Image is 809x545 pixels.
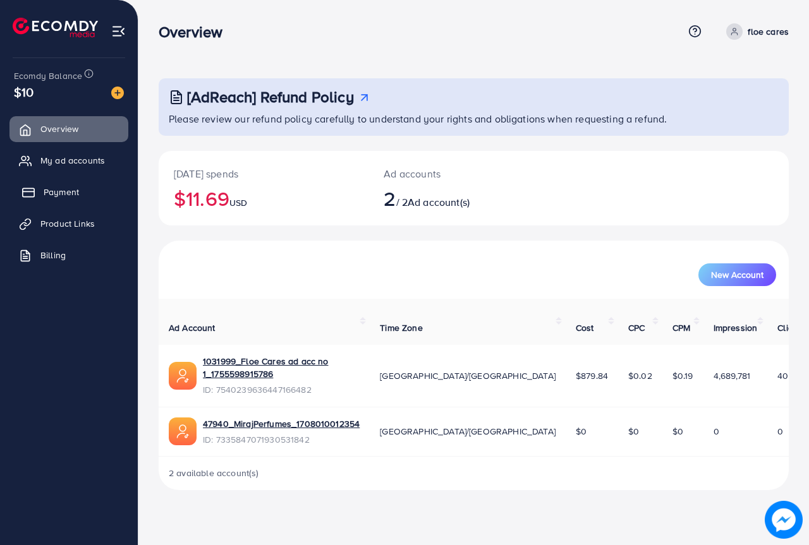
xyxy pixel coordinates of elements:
[203,417,360,430] a: 47940_MirajPerfumes_1708010012354
[777,369,807,382] span: 40,003
[408,195,470,209] span: Ad account(s)
[203,383,360,396] span: ID: 7540239636447166482
[169,417,197,445] img: ic-ads-acc.e4c84228.svg
[40,249,66,261] span: Billing
[13,18,98,37] img: logo
[111,24,126,39] img: menu
[380,369,556,382] span: [GEOGRAPHIC_DATA]/[GEOGRAPHIC_DATA]
[765,501,803,539] img: image
[111,87,124,99] img: image
[380,321,422,334] span: Time Zone
[174,166,353,181] p: [DATE] spends
[714,321,758,334] span: Impression
[714,425,719,438] span: 0
[203,355,360,381] a: 1031999_Floe Cares ad acc no 1_1755598915786
[384,166,511,181] p: Ad accounts
[9,148,128,173] a: My ad accounts
[187,88,354,106] h3: [AdReach] Refund Policy
[9,179,128,205] a: Payment
[9,116,128,141] a: Overview
[628,369,652,382] span: $0.02
[777,321,801,334] span: Clicks
[380,425,556,438] span: [GEOGRAPHIC_DATA]/[GEOGRAPHIC_DATA]
[14,69,82,82] span: Ecomdy Balance
[576,369,608,382] span: $879.84
[777,425,783,438] span: 0
[714,369,750,382] span: 4,689,781
[748,24,789,39] p: floe cares
[169,362,197,390] img: ic-ads-acc.e4c84228.svg
[229,196,247,209] span: USD
[40,154,105,167] span: My ad accounts
[159,23,233,41] h3: Overview
[698,263,776,286] button: New Account
[169,321,216,334] span: Ad Account
[384,186,511,210] h2: / 2
[628,321,645,334] span: CPC
[203,433,360,446] span: ID: 7335847071930531842
[169,467,259,479] span: 2 available account(s)
[169,111,781,126] p: Please review our refund policy carefully to understand your rights and obligations when requesti...
[711,270,763,279] span: New Account
[9,243,128,268] a: Billing
[721,23,789,40] a: floe cares
[576,321,594,334] span: Cost
[40,123,78,135] span: Overview
[672,321,690,334] span: CPM
[384,184,396,213] span: 2
[672,369,693,382] span: $0.19
[44,186,79,198] span: Payment
[40,217,95,230] span: Product Links
[14,83,33,101] span: $10
[672,425,683,438] span: $0
[9,211,128,236] a: Product Links
[576,425,587,438] span: $0
[628,425,639,438] span: $0
[174,186,353,210] h2: $11.69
